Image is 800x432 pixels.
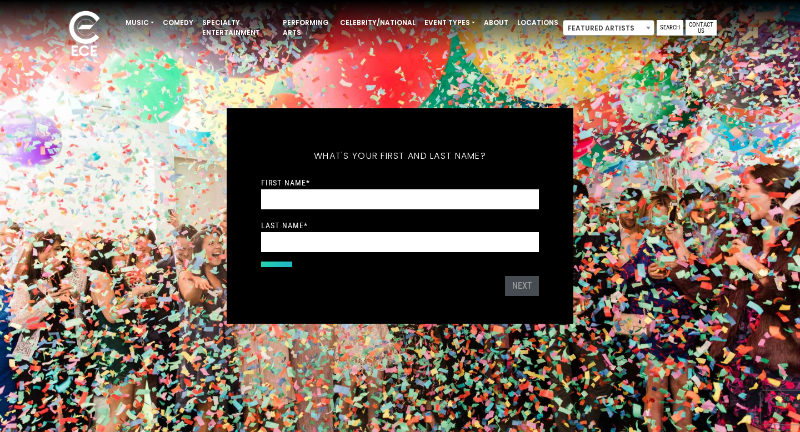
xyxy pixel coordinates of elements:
[121,13,158,32] a: Music
[686,20,717,36] a: Contact Us
[261,220,308,230] label: Last Name
[657,20,683,36] a: Search
[158,13,198,32] a: Comedy
[513,13,563,32] a: Locations
[479,13,513,32] a: About
[563,20,654,36] span: Featured Artists
[420,13,479,32] a: Event Types
[278,13,336,42] a: Performing Arts
[261,178,310,188] label: First Name
[563,21,654,36] span: Featured Artists
[57,8,112,62] img: ece_new_logo_whitev2-1.png
[336,13,420,32] a: Celebrity/National
[198,13,278,42] a: Specialty Entertainment
[261,136,539,176] h5: What's your first and last name?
